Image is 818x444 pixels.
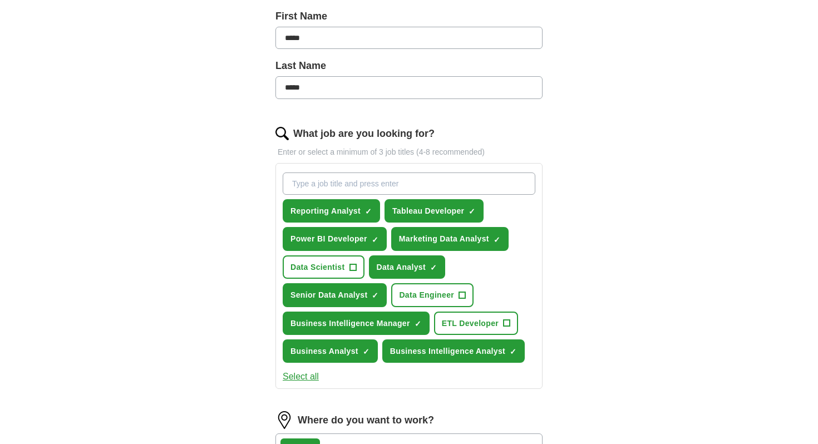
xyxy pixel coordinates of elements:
[290,289,367,301] span: Senior Data Analyst
[494,235,500,244] span: ✓
[372,291,378,300] span: ✓
[283,199,380,223] button: Reporting Analyst✓
[283,339,378,363] button: Business Analyst✓
[363,347,369,356] span: ✓
[290,233,367,245] span: Power BI Developer
[399,289,454,301] span: Data Engineer
[275,411,293,429] img: location.png
[372,235,378,244] span: ✓
[275,146,543,158] p: Enter or select a minimum of 3 job titles (4-8 recommended)
[290,317,410,329] span: Business Intelligence Manager
[283,369,319,384] button: Select all
[290,205,361,217] span: Reporting Analyst
[283,283,387,307] button: Senior Data Analyst✓
[469,207,475,216] span: ✓
[430,263,437,272] span: ✓
[377,261,426,273] span: Data Analyst
[283,312,430,335] button: Business Intelligence Manager✓
[390,345,505,357] span: Business Intelligence Analyst
[442,317,499,329] span: ETL Developer
[290,261,345,273] span: Data Scientist
[290,345,358,357] span: Business Analyst
[382,339,525,363] button: Business Intelligence Analyst✓
[510,347,516,356] span: ✓
[392,205,464,217] span: Tableau Developer
[275,8,543,24] label: First Name
[391,283,474,307] button: Data Engineer
[283,227,387,250] button: Power BI Developer✓
[415,319,421,328] span: ✓
[369,255,446,279] button: Data Analyst✓
[391,227,509,250] button: Marketing Data Analyst✓
[275,127,289,140] img: search.png
[298,412,434,428] label: Where do you want to work?
[275,58,543,74] label: Last Name
[293,126,435,142] label: What job are you looking for?
[399,233,489,245] span: Marketing Data Analyst
[434,312,518,335] button: ETL Developer
[365,207,372,216] span: ✓
[283,172,535,195] input: Type a job title and press enter
[283,255,364,279] button: Data Scientist
[385,199,484,223] button: Tableau Developer✓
